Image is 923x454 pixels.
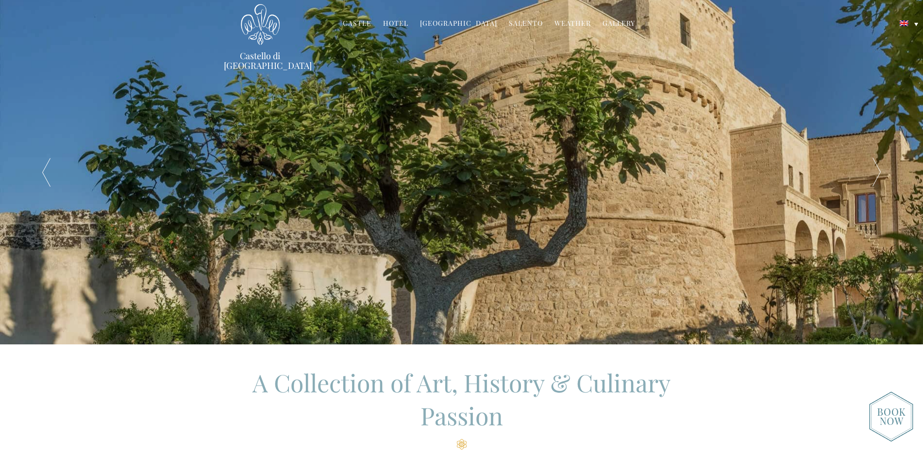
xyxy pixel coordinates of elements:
a: Castle [343,18,371,30]
a: Hotel [383,18,408,30]
a: Gallery [603,18,635,30]
a: Weather [554,18,591,30]
img: English [900,20,908,26]
img: Castello di Ugento [241,4,280,45]
a: Salento [509,18,543,30]
a: [GEOGRAPHIC_DATA] [420,18,497,30]
span: A Collection of Art, History & Culinary Passion [252,366,671,432]
a: Castello di [GEOGRAPHIC_DATA] [224,51,297,70]
img: new-booknow.png [869,391,913,442]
